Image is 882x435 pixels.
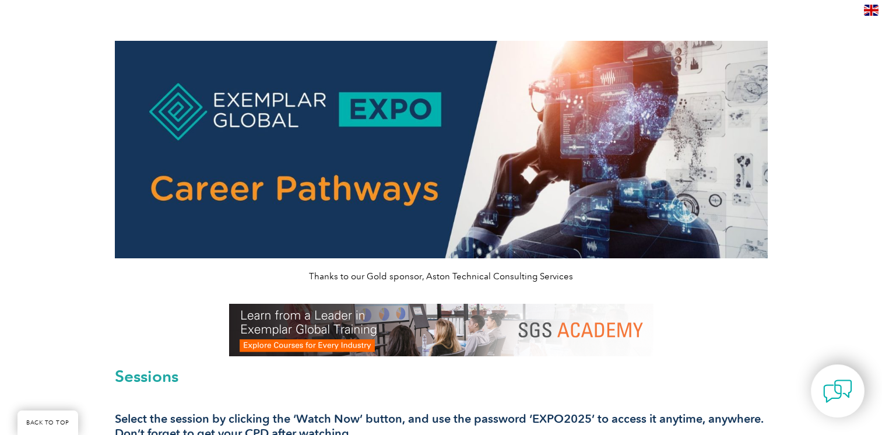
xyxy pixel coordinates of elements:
p: Thanks to our Gold sponsor, Aston Technical Consulting Services [115,270,768,283]
img: contact-chat.png [823,377,852,406]
img: en [864,5,879,16]
img: career pathways [115,41,768,258]
img: SGS [229,304,653,356]
a: BACK TO TOP [17,411,78,435]
h2: Sessions [115,368,768,384]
